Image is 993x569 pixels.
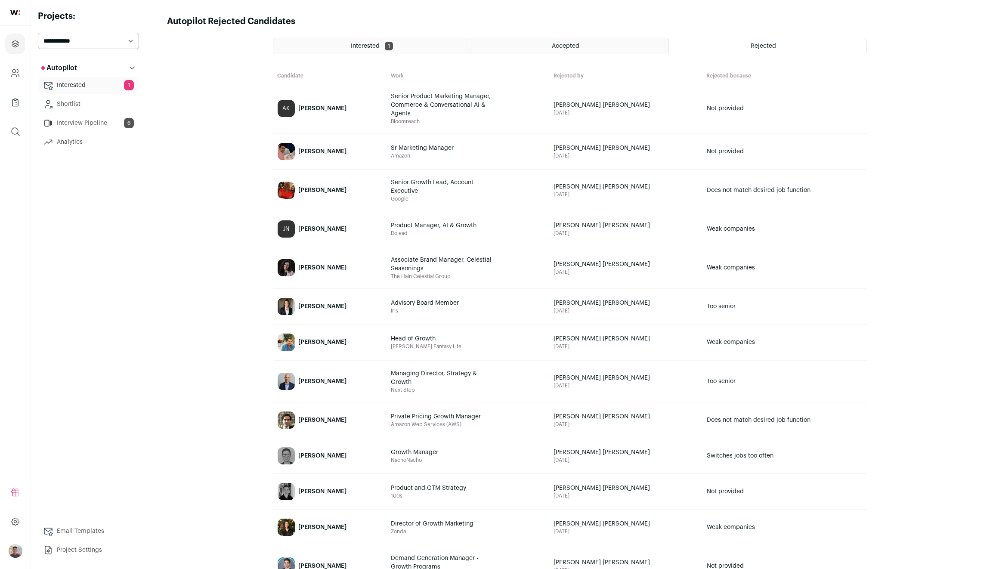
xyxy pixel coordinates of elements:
img: 271e6544049d9241306171947adf4e0c1088ec0a4f8f83f4bef6c8ce698414dd [278,373,295,390]
a: Projects [5,34,25,54]
span: Rejected [751,43,776,49]
span: The Hain Celestial Group [391,273,545,280]
span: Sr Marketing Manager [391,144,494,152]
th: Work [387,68,549,83]
img: 51c7948a8e5ac5b5b61b08072463d7548d2e5ded6fdba2da80f26c847675a66d.png [278,143,295,160]
span: Private Pricing Growth Manager [391,412,494,421]
button: Autopilot [38,59,139,77]
span: Interested [351,43,380,49]
img: a0a9fb82c21038022e5ec99f198c0693d7fceeca29ac252801e08ce34b8c841e [278,483,295,500]
h2: Projects: [38,10,139,22]
span: Google [391,195,545,202]
span: [DATE] [554,492,698,499]
span: 100s [391,492,545,499]
a: AK [PERSON_NAME] [273,84,387,133]
span: [DATE] [554,152,698,159]
a: Interested1 [38,77,139,94]
span: [PERSON_NAME] [PERSON_NAME] [554,520,698,528]
img: c50be23e3761a460d6a26d4fc010ddd72aaa74f9119474539a08e4e2b7466112.jpg [278,519,295,536]
div: [PERSON_NAME] [298,523,346,532]
a: Company and ATS Settings [5,63,25,83]
img: da533c0d14115c72a48eb919ca08ee41b4874e610bd317117faa4e43331e256b.jpg [278,182,295,199]
a: Weak companies [702,510,866,544]
img: 3a8c353223522eb80a95d950ccaf3aec387ba1e6298e472d356912c74bfc4478.jpg [278,259,295,276]
span: Iris [391,307,545,314]
img: wellfound-shorthand-0d5821cbd27db2630d0214b213865d53afaa358527fdda9d0ea32b1df1b89c2c.svg [10,10,20,15]
span: 1 [385,42,393,50]
span: [PERSON_NAME] [PERSON_NAME] [554,299,698,307]
h1: Autopilot Rejected Candidates [167,15,295,28]
a: Does not match desired job function [702,403,866,437]
a: Switches jobs too often [702,439,866,473]
div: [PERSON_NAME] [298,377,346,386]
a: Not provided [702,84,866,133]
span: [PERSON_NAME] [PERSON_NAME] [554,182,698,191]
a: Too senior [702,289,866,324]
span: [PERSON_NAME] [PERSON_NAME] [554,484,698,492]
span: Associate Brand Manager, Celestial Seasonings [391,256,494,273]
span: Dolead [391,230,545,237]
div: AK [278,100,295,117]
div: [PERSON_NAME] [298,263,346,272]
span: Managing Director, Strategy & Growth [391,369,494,387]
a: JN [PERSON_NAME] [273,212,387,246]
span: [DATE] [554,528,698,535]
span: [DATE] [554,343,698,350]
span: [PERSON_NAME] [PERSON_NAME] [554,412,698,421]
a: [PERSON_NAME] [273,247,387,288]
span: Zonda [391,528,545,535]
div: [PERSON_NAME] [298,451,346,460]
span: [PERSON_NAME] Fantasy Life [391,343,545,350]
img: 57fd640831fc2f942fa7260666c69042f758ce6693e1e9659b4c6b249fca040a.jpg [278,411,295,429]
a: Email Templates [38,523,139,540]
a: Accepted [471,38,668,54]
span: [PERSON_NAME] [PERSON_NAME] [554,144,698,152]
span: [DATE] [554,421,698,428]
span: Advisory Board Member [391,299,494,307]
img: c7de22db469fde77e5840f501dbd1d816a5cc5ade4817eecc100493a870b713d.jpg [278,334,295,351]
span: [PERSON_NAME] [PERSON_NAME] [554,101,698,109]
span: [DATE] [554,457,698,464]
span: Senior Product Marketing Manager, Commerce & Conversational AI & Agents [391,92,494,118]
a: Project Settings [38,541,139,559]
a: Company Lists [5,92,25,113]
span: Amazon Web Services (AWS) [391,421,545,428]
span: [PERSON_NAME] [PERSON_NAME] [554,260,698,269]
span: [PERSON_NAME] [PERSON_NAME] [554,558,698,567]
span: Accepted [552,43,579,49]
div: [PERSON_NAME] [298,416,346,424]
div: [PERSON_NAME] [298,147,346,156]
a: Weak companies [702,247,866,288]
div: [PERSON_NAME] [298,338,346,346]
span: [DATE] [554,307,698,314]
a: Weak companies [702,325,866,360]
th: Rejected because [702,68,866,83]
a: [PERSON_NAME] [273,325,387,360]
span: [DATE] [554,191,698,198]
a: Interview Pipeline6 [38,114,139,132]
a: [PERSON_NAME] [273,361,387,402]
span: [DATE] [554,230,698,237]
button: Open dropdown [9,544,22,558]
span: Product and GTM Strategy [391,484,494,492]
a: [PERSON_NAME] [273,134,387,169]
a: [PERSON_NAME] [273,170,387,210]
span: [DATE] [554,269,698,275]
span: Amazon [391,152,545,159]
a: Does not match desired job function [702,170,866,210]
a: [PERSON_NAME] [273,439,387,473]
img: cbef1a46dc3cdd4d8898b5698cd1e5423e37f9301060bec58c6055d0fe5b0c08 [278,447,295,464]
span: Head of Growth [391,334,494,343]
p: Autopilot [41,63,77,73]
a: [PERSON_NAME] [273,403,387,437]
a: Analytics [38,133,139,151]
th: Candidate [273,68,387,83]
a: Too senior [702,361,866,402]
div: [PERSON_NAME] [298,104,346,113]
a: [PERSON_NAME] [273,289,387,324]
span: [PERSON_NAME] [PERSON_NAME] [554,221,698,230]
div: [PERSON_NAME] [298,487,346,496]
a: Shortlist [38,96,139,113]
span: [PERSON_NAME] [PERSON_NAME] [554,374,698,382]
a: [PERSON_NAME] [273,474,387,509]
